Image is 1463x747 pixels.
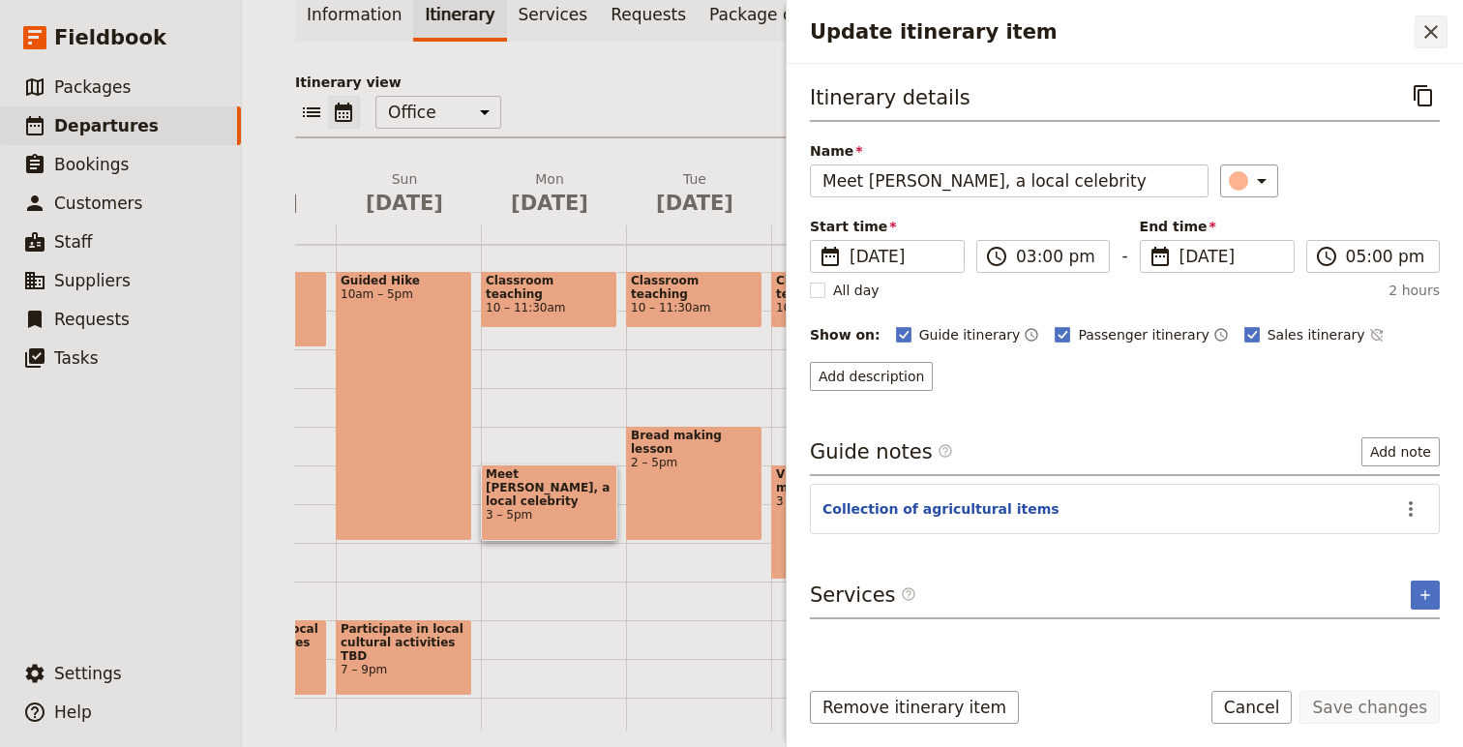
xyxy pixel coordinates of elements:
[1346,245,1427,268] input: ​
[1415,15,1448,48] button: Close drawer
[919,325,1021,344] span: Guide itinerary
[822,499,1060,519] button: Collection of agricultural items
[1179,245,1282,268] span: [DATE]
[486,508,612,522] span: 3 – 5pm
[626,169,771,225] button: Tue [DATE]
[336,169,481,225] button: Sun [DATE]
[810,83,970,112] h3: Itinerary details
[54,194,142,213] span: Customers
[1411,581,1440,610] button: Add service inclusion
[336,619,472,696] div: Participate in local cultural activities TBD7 – 9pm
[54,77,131,97] span: Packages
[1140,217,1295,236] span: End time
[631,274,758,301] span: Classroom teaching
[626,271,762,328] div: Classroom teaching10 – 11:30am
[901,586,916,610] span: ​
[810,581,916,610] h3: Services
[1369,323,1385,346] button: Time not shown on sales itinerary
[833,281,880,300] span: All day
[54,232,93,252] span: Staff
[341,287,467,301] span: 10am – 5pm
[1388,281,1440,300] span: 2 hours
[1211,691,1293,724] button: Cancel
[1078,325,1209,344] span: Passenger itinerary
[1315,245,1338,268] span: ​
[810,437,953,466] h3: Guide notes
[489,189,611,218] span: [DATE]
[1024,323,1039,346] button: Time shown on guide itinerary
[54,23,166,52] span: Fieldbook
[54,702,92,722] span: Help
[634,189,756,218] span: [DATE]
[481,169,626,225] button: Mon [DATE]
[634,169,756,218] h2: Tue
[631,429,758,456] span: Bread making lesson
[54,271,131,290] span: Suppliers
[810,17,1415,46] h2: Update itinerary item
[1149,245,1172,268] span: ​
[938,443,953,466] span: ​
[328,96,360,129] button: Calendar view
[1213,323,1229,346] button: Time shown on passenger itinerary
[336,271,472,541] div: Guided Hike10am – 5pm
[481,464,617,541] div: Meet [PERSON_NAME], a local celebrity3 – 5pm
[810,362,933,391] button: Add description
[985,245,1008,268] span: ​
[341,274,467,287] span: Guided Hike
[850,245,952,268] span: [DATE]
[810,164,1209,197] input: Name
[1016,245,1097,268] input: ​
[1121,244,1127,273] span: -
[776,467,903,494] span: Visit local museums (guided)
[810,217,965,236] span: Start time
[1361,437,1440,466] button: Add note
[54,348,99,368] span: Tasks
[481,271,617,328] div: Classroom teaching10 – 11:30am
[810,691,1019,724] button: Remove itinerary item
[901,586,916,602] span: ​
[1407,79,1440,112] button: Copy itinerary item
[343,189,465,218] span: [DATE]
[631,301,758,314] span: 10 – 11:30am
[54,155,129,174] span: Bookings
[343,169,465,218] h2: Sun
[54,116,159,135] span: Departures
[54,664,122,683] span: Settings
[776,274,903,301] span: Classroom teaching
[819,245,842,268] span: ​
[54,310,130,329] span: Requests
[631,456,758,469] span: 2 – 5pm
[938,443,953,459] span: ​
[1231,169,1273,193] div: ​
[626,426,762,541] div: Bread making lesson2 – 5pm
[771,271,908,328] div: Classroom teaching10 – 11:30am
[486,467,612,508] span: Meet [PERSON_NAME], a local celebrity
[341,663,467,676] span: 7 – 9pm
[1394,493,1427,525] button: Actions
[489,169,611,218] h2: Mon
[771,464,908,580] div: Visit local museums (guided)3 – 6pm
[1268,325,1365,344] span: Sales itinerary
[486,301,612,314] span: 10 – 11:30am
[810,141,1209,161] span: Name
[341,622,467,663] span: Participate in local cultural activities TBD
[1220,164,1278,197] button: ​
[810,325,881,344] div: Show on:
[776,494,903,508] span: 3 – 6pm
[295,73,1410,92] p: Itinerary view
[776,301,903,314] span: 10 – 11:30am
[486,274,612,301] span: Classroom teaching
[1299,691,1440,724] button: Save changes
[295,96,328,129] button: List view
